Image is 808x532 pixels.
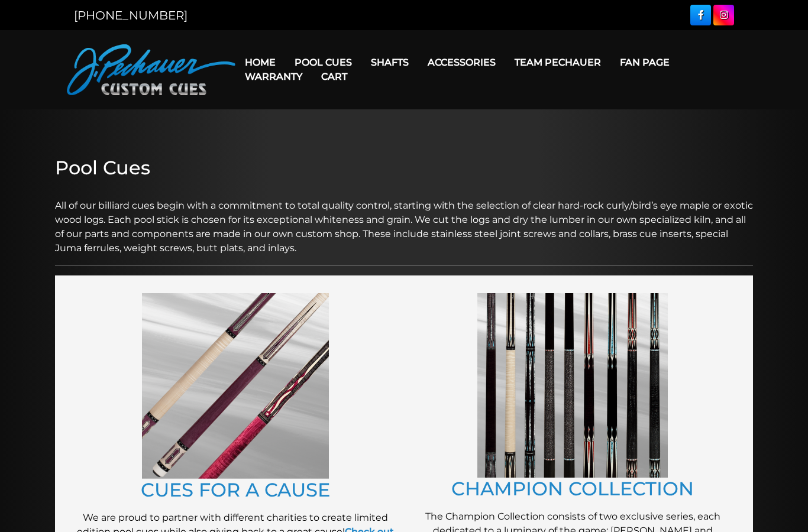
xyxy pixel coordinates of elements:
a: Fan Page [610,47,679,77]
a: Team Pechauer [505,47,610,77]
a: CHAMPION COLLECTION [451,477,694,500]
a: Accessories [418,47,505,77]
a: Pool Cues [285,47,361,77]
a: CUES FOR A CAUSE [141,478,330,501]
a: Home [235,47,285,77]
h2: Pool Cues [55,157,753,179]
img: Pechauer Custom Cues [67,44,235,95]
p: All of our billiard cues begin with a commitment to total quality control, starting with the sele... [55,184,753,255]
a: Cart [312,61,357,92]
a: Warranty [235,61,312,92]
a: Shafts [361,47,418,77]
a: [PHONE_NUMBER] [74,8,188,22]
